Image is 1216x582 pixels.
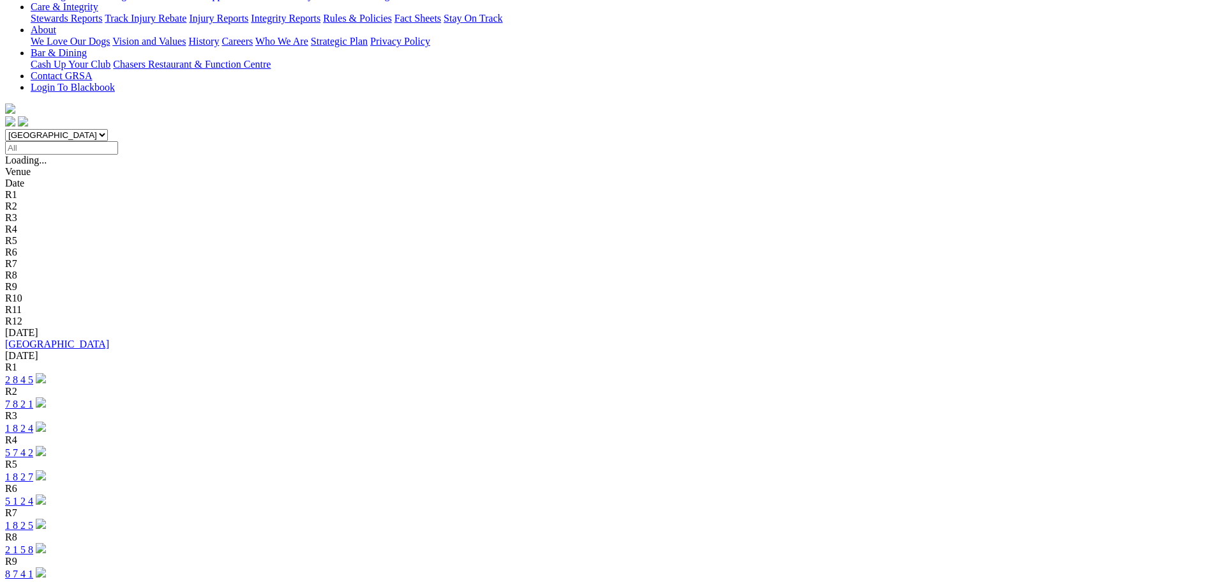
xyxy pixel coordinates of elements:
a: 8 7 4 1 [5,569,33,579]
div: R12 [5,316,1211,327]
a: 1 8 2 7 [5,471,33,482]
img: logo-grsa-white.png [5,103,15,114]
a: Vision and Values [112,36,186,47]
div: R2 [5,386,1211,397]
img: play-circle.svg [36,422,46,432]
a: Care & Integrity [31,1,98,12]
a: Login To Blackbook [31,82,115,93]
img: play-circle.svg [36,470,46,480]
div: R4 [5,224,1211,235]
img: twitter.svg [18,116,28,126]
a: Rules & Policies [323,13,392,24]
a: Integrity Reports [251,13,320,24]
div: R3 [5,410,1211,422]
a: We Love Our Dogs [31,36,110,47]
div: R7 [5,507,1211,519]
div: R3 [5,212,1211,224]
img: play-circle.svg [36,446,46,456]
div: [DATE] [5,327,1211,339]
a: About [31,24,56,35]
div: Care & Integrity [31,13,1211,24]
div: Bar & Dining [31,59,1211,70]
a: Cash Up Your Club [31,59,110,70]
img: facebook.svg [5,116,15,126]
img: play-circle.svg [36,543,46,553]
a: Who We Are [255,36,308,47]
div: R4 [5,434,1211,446]
div: Venue [5,166,1211,178]
div: R9 [5,556,1211,567]
div: R9 [5,281,1211,293]
div: R1 [5,189,1211,201]
div: R1 [5,362,1211,373]
a: Stay On Track [444,13,502,24]
a: 5 7 4 2 [5,447,33,458]
a: Track Injury Rebate [105,13,186,24]
a: Strategic Plan [311,36,368,47]
input: Select date [5,141,118,155]
a: Contact GRSA [31,70,92,81]
img: play-circle.svg [36,373,46,383]
a: 2 8 4 5 [5,374,33,385]
img: play-circle.svg [36,397,46,408]
div: R7 [5,258,1211,270]
a: Bar & Dining [31,47,87,58]
div: R2 [5,201,1211,212]
div: R8 [5,270,1211,281]
div: R10 [5,293,1211,304]
span: Loading... [5,155,47,165]
a: [GEOGRAPHIC_DATA] [5,339,109,349]
a: Privacy Policy [370,36,430,47]
a: 1 8 2 4 [5,423,33,434]
img: play-circle.svg [36,494,46,505]
div: R6 [5,247,1211,258]
div: R6 [5,483,1211,494]
a: 5 1 2 4 [5,496,33,507]
a: Chasers Restaurant & Function Centre [113,59,271,70]
a: Careers [221,36,253,47]
a: 2 1 5 8 [5,544,33,555]
div: About [31,36,1211,47]
a: 1 8 2 5 [5,520,33,531]
img: play-circle.svg [36,519,46,529]
div: R5 [5,459,1211,470]
div: R5 [5,235,1211,247]
a: Injury Reports [189,13,248,24]
img: play-circle.svg [36,567,46,578]
a: Fact Sheets [394,13,441,24]
div: [DATE] [5,350,1211,362]
a: 7 8 2 1 [5,399,33,410]
a: Stewards Reports [31,13,102,24]
div: Date [5,178,1211,189]
div: R11 [5,304,1211,316]
a: History [188,36,219,47]
div: R8 [5,532,1211,543]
